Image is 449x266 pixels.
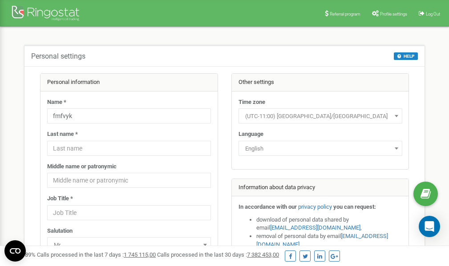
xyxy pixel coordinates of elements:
[239,98,265,107] label: Time zone
[47,205,211,220] input: Job Title
[298,203,332,210] a: privacy policy
[247,251,279,258] u: 7 382 453,00
[47,163,117,171] label: Middle name or patronymic
[256,232,402,249] li: removal of personal data by email ,
[47,141,211,156] input: Last name
[239,130,263,139] label: Language
[47,173,211,188] input: Middle name or patronymic
[40,74,218,91] div: Personal information
[333,203,376,210] strong: you can request:
[419,216,440,237] div: Open Intercom Messenger
[242,110,399,123] span: (UTC-11:00) Pacific/Midway
[426,12,440,16] span: Log Out
[31,52,85,60] h5: Personal settings
[50,239,208,251] span: Mr.
[270,224,360,231] a: [EMAIL_ADDRESS][DOMAIN_NAME]
[47,227,73,235] label: Salutation
[394,52,418,60] button: HELP
[380,12,407,16] span: Profile settings
[47,195,73,203] label: Job Title *
[239,108,402,123] span: (UTC-11:00) Pacific/Midway
[47,98,66,107] label: Name *
[4,240,26,262] button: Open CMP widget
[47,108,211,123] input: Name
[239,203,297,210] strong: In accordance with our
[157,251,279,258] span: Calls processed in the last 30 days :
[232,74,409,91] div: Other settings
[47,130,78,139] label: Last name *
[239,141,402,156] span: English
[232,179,409,197] div: Information about data privacy
[242,143,399,155] span: English
[330,12,360,16] span: Referral program
[37,251,156,258] span: Calls processed in the last 7 days :
[256,216,402,232] li: download of personal data shared by email ,
[124,251,156,258] u: 1 745 115,00
[47,237,211,252] span: Mr.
